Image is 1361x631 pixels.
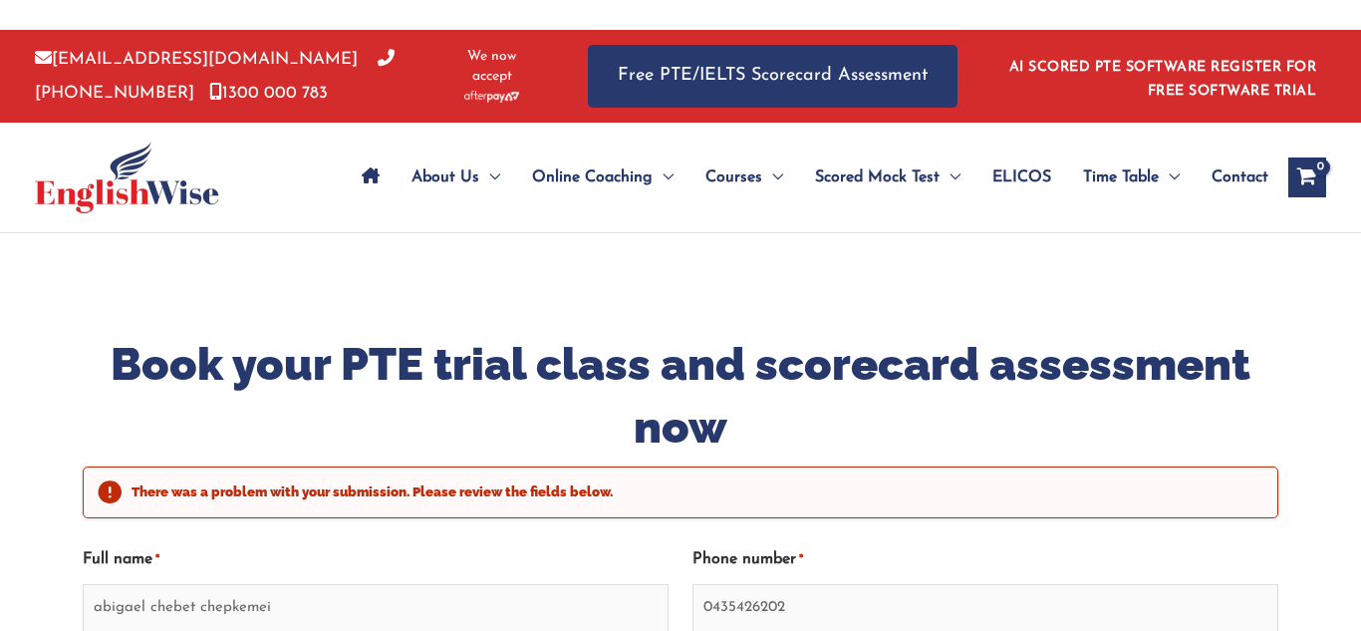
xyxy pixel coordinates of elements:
a: ELICOS [976,143,1067,212]
span: Menu Toggle [940,143,960,212]
label: Phone number [692,543,803,576]
span: We now accept [446,47,538,87]
span: Menu Toggle [653,143,674,212]
img: cropped-ew-logo [35,142,219,213]
a: CoursesMenu Toggle [689,143,799,212]
a: AI SCORED PTE SOFTWARE REGISTER FOR FREE SOFTWARE TRIAL [1009,60,1317,99]
h1: Book your PTE trial class and scorecard assessment now [83,333,1278,459]
a: [EMAIL_ADDRESS][DOMAIN_NAME] [35,51,358,68]
span: Menu Toggle [1159,143,1180,212]
a: About UsMenu Toggle [396,143,516,212]
span: Online Coaching [532,143,653,212]
a: View Shopping Cart, empty [1288,158,1326,197]
a: Time TableMenu Toggle [1067,143,1196,212]
a: 1300 000 783 [209,85,328,102]
span: Time Table [1083,143,1159,212]
span: Courses [705,143,762,212]
span: Menu Toggle [762,143,783,212]
a: Free PTE/IELTS Scorecard Assessment [588,45,957,108]
label: Full name [83,543,159,576]
a: Contact [1196,143,1268,212]
span: Scored Mock Test [815,143,940,212]
aside: Header Widget 1 [997,44,1326,109]
a: Online CoachingMenu Toggle [516,143,689,212]
span: About Us [411,143,479,212]
span: Contact [1212,143,1268,212]
a: Scored Mock TestMenu Toggle [799,143,976,212]
h2: There was a problem with your submission. Please review the fields below. [132,483,1261,501]
span: ELICOS [992,143,1051,212]
a: [PHONE_NUMBER] [35,51,395,101]
img: Afterpay-Logo [464,91,519,102]
nav: Site Navigation: Main Menu [346,143,1268,212]
span: Menu Toggle [479,143,500,212]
